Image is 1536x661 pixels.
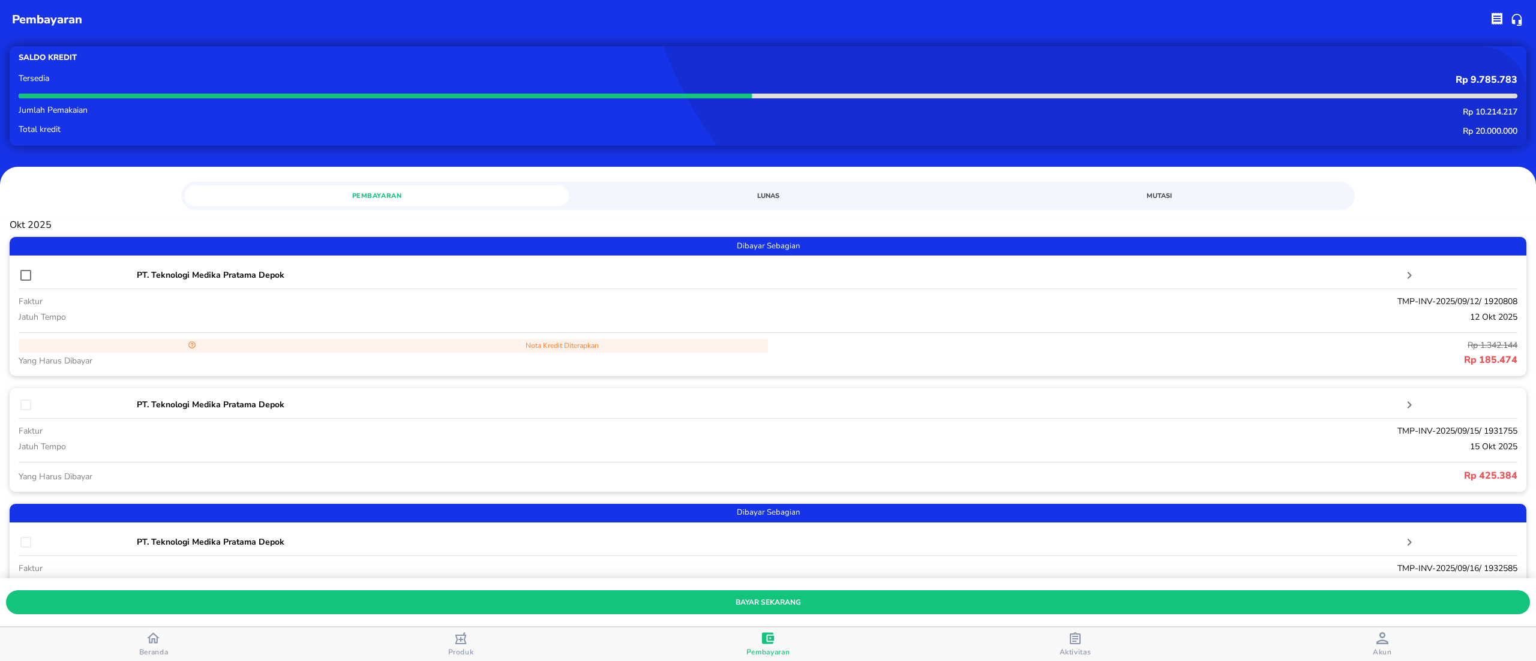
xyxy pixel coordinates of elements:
[643,106,1517,118] p: Rp 10.214.217
[643,440,1517,453] p: 15 Okt 2025
[137,398,1402,411] p: PT. Teknologi Medika Pratama Depok
[643,74,1517,86] p: Rp 9.785.783
[614,627,922,661] button: Pembayaran
[768,353,1517,367] p: Rp 185.474
[967,185,1351,206] a: Mutasi
[12,11,82,29] p: pembayaran
[643,125,1517,137] p: Rp 20.000.000
[19,74,643,83] p: Tersedia
[19,562,643,575] p: faktur
[185,185,569,206] a: Pembayaran
[10,506,1526,519] span: Dibayar Sebagian
[10,240,1526,253] span: Dibayar Sebagian
[19,295,643,308] p: faktur
[192,190,562,202] span: Pembayaran
[768,339,1517,351] p: Rp 1.342.144
[19,425,643,437] p: faktur
[19,440,643,453] p: jatuh tempo
[974,190,1344,202] span: Mutasi
[643,562,1517,575] p: TMP-INV-2025/09/16/ 1932585
[746,647,790,657] span: Pembayaran
[6,590,1530,614] button: bayar sekarang
[19,311,643,323] p: jatuh tempo
[643,425,1517,437] p: TMP-INV-2025/09/15/ 1931755
[922,627,1229,661] button: Aktivitas
[1060,647,1091,657] span: Aktivitas
[137,536,1402,548] p: PT. Teknologi Medika Pratama Depok
[181,182,1355,206] div: simple tabs
[643,295,1517,308] p: TMP-INV-2025/09/12/ 1920808
[19,354,768,367] p: Yang Harus Dibayar
[137,269,1402,281] p: PT. Teknologi Medika Pratama Depok
[1229,627,1536,661] button: Akun
[307,627,614,661] button: Produk
[1373,647,1392,657] span: Akun
[576,185,960,206] a: Lunas
[139,647,169,657] span: Beranda
[19,339,768,352] div: Nota Kredit Diterapkan
[768,468,1517,483] p: Rp 425.384
[583,190,953,202] span: Lunas
[643,578,1517,590] p: 16 Okt 2025
[643,311,1517,323] p: 12 Okt 2025
[19,578,643,590] p: jatuh tempo
[16,596,1520,609] span: bayar sekarang
[10,220,1526,231] p: Okt 2025
[19,125,643,134] p: Total kredit
[19,106,643,115] p: Jumlah Pemakaian
[19,52,768,64] p: Saldo kredit
[448,647,474,657] span: Produk
[19,470,768,483] p: Yang Harus Dibayar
